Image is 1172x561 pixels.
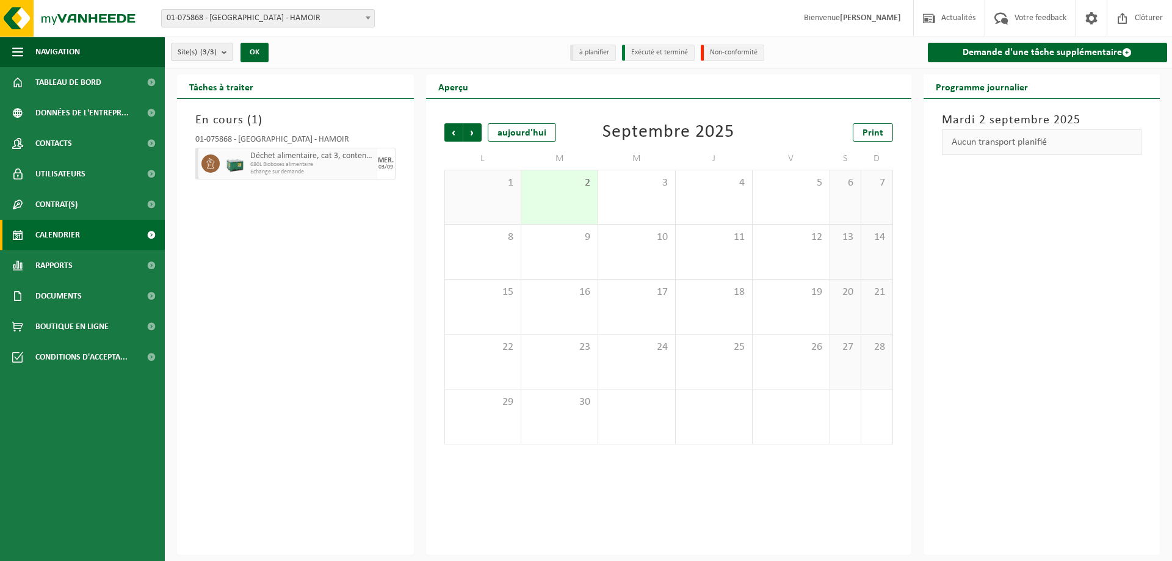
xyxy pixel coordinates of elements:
li: à planifier [570,45,616,61]
h3: En cours ( ) [195,111,396,129]
span: 19 [759,286,823,299]
span: 2 [527,176,591,190]
span: 4 [682,176,746,190]
span: 9 [527,231,591,244]
span: 01-075868 - BELOURTHE - HAMOIR [162,10,374,27]
span: Utilisateurs [35,159,85,189]
span: 1 [451,176,515,190]
button: OK [241,43,269,62]
span: 17 [604,286,668,299]
span: Suivant [463,123,482,142]
td: J [676,148,753,170]
span: 11 [682,231,746,244]
span: Boutique en ligne [35,311,109,342]
span: 7 [867,176,886,190]
span: 680L Bioboxes alimentaire [250,161,374,168]
span: 1 [251,114,258,126]
span: Contacts [35,128,72,159]
strong: [PERSON_NAME] [840,13,901,23]
h2: Tâches à traiter [177,74,266,98]
span: Print [863,128,883,138]
span: 18 [682,286,746,299]
span: 14 [867,231,886,244]
span: 13 [836,231,855,244]
button: Site(s)(3/3) [171,43,233,61]
span: 15 [451,286,515,299]
td: M [598,148,675,170]
span: 30 [527,396,591,409]
div: MER. [378,157,394,164]
img: PB-LB-0680-HPE-GN-01 [226,154,244,173]
span: 01-075868 - BELOURTHE - HAMOIR [161,9,375,27]
span: 21 [867,286,886,299]
span: 26 [759,341,823,354]
span: 10 [604,231,668,244]
span: 23 [527,341,591,354]
a: Demande d'une tâche supplémentaire [928,43,1168,62]
span: Contrat(s) [35,189,78,220]
li: Exécuté et terminé [622,45,695,61]
td: S [830,148,861,170]
span: Documents [35,281,82,311]
span: 29 [451,396,515,409]
span: Rapports [35,250,73,281]
span: 24 [604,341,668,354]
span: 3 [604,176,668,190]
count: (3/3) [200,48,217,56]
span: 27 [836,341,855,354]
span: 6 [836,176,855,190]
span: 28 [867,341,886,354]
span: Précédent [444,123,463,142]
span: Tableau de bord [35,67,101,98]
td: L [444,148,521,170]
h2: Programme journalier [924,74,1040,98]
div: aujourd'hui [488,123,556,142]
span: 16 [527,286,591,299]
li: Non-conformité [701,45,764,61]
span: Conditions d'accepta... [35,342,128,372]
span: Calendrier [35,220,80,250]
span: 20 [836,286,855,299]
div: Aucun transport planifié [942,129,1142,155]
span: Site(s) [178,43,217,62]
span: 8 [451,231,515,244]
div: 03/09 [378,164,393,170]
h3: Mardi 2 septembre 2025 [942,111,1142,129]
a: Print [853,123,893,142]
h2: Aperçu [426,74,480,98]
span: Navigation [35,37,80,67]
span: Données de l'entrepr... [35,98,129,128]
span: 25 [682,341,746,354]
div: 01-075868 - [GEOGRAPHIC_DATA] - HAMOIR [195,136,396,148]
td: M [521,148,598,170]
span: 5 [759,176,823,190]
td: D [861,148,892,170]
span: Echange sur demande [250,168,374,176]
span: 12 [759,231,823,244]
span: Déchet alimentaire, cat 3, contenant des produits d'origine animale, emballage synthétique [250,151,374,161]
span: 22 [451,341,515,354]
div: Septembre 2025 [602,123,734,142]
td: V [753,148,830,170]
